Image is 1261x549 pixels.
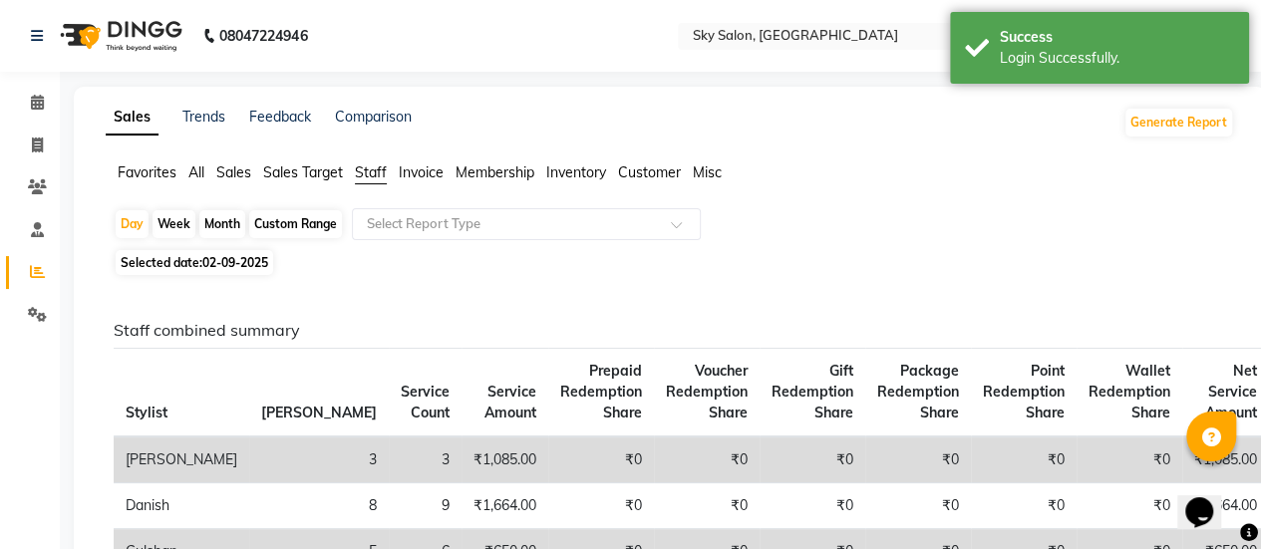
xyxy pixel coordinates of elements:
[118,163,176,181] span: Favorites
[654,436,760,483] td: ₹0
[548,483,654,529] td: ₹0
[216,163,251,181] span: Sales
[335,108,412,126] a: Comparison
[249,436,389,483] td: 3
[106,100,158,136] a: Sales
[126,404,167,421] span: Stylist
[153,210,195,238] div: Week
[760,483,865,529] td: ₹0
[462,483,548,529] td: ₹1,664.00
[865,483,971,529] td: ₹0
[456,163,534,181] span: Membership
[51,8,187,64] img: logo
[1125,109,1232,137] button: Generate Report
[202,255,268,270] span: 02-09-2025
[389,436,462,483] td: 3
[389,483,462,529] td: 9
[546,163,606,181] span: Inventory
[865,436,971,483] td: ₹0
[1077,483,1182,529] td: ₹0
[693,163,722,181] span: Misc
[983,362,1065,421] span: Point Redemption Share
[971,483,1077,529] td: ₹0
[261,404,377,421] span: [PERSON_NAME]
[654,483,760,529] td: ₹0
[355,163,387,181] span: Staff
[971,436,1077,483] td: ₹0
[666,362,748,421] span: Voucher Redemption Share
[182,108,225,126] a: Trends
[1177,469,1241,529] iframe: chat widget
[116,250,273,275] span: Selected date:
[199,210,245,238] div: Month
[484,383,536,421] span: Service Amount
[188,163,204,181] span: All
[114,321,1218,340] h6: Staff combined summary
[618,163,681,181] span: Customer
[1089,362,1170,421] span: Wallet Redemption Share
[401,383,450,421] span: Service Count
[219,8,307,64] b: 08047224946
[399,163,444,181] span: Invoice
[114,436,249,483] td: [PERSON_NAME]
[548,436,654,483] td: ₹0
[1000,27,1234,48] div: Success
[1077,436,1182,483] td: ₹0
[263,163,343,181] span: Sales Target
[249,108,311,126] a: Feedback
[249,210,342,238] div: Custom Range
[877,362,959,421] span: Package Redemption Share
[249,483,389,529] td: 8
[462,436,548,483] td: ₹1,085.00
[1000,48,1234,69] div: Login Successfully.
[114,483,249,529] td: Danish
[760,436,865,483] td: ₹0
[1205,362,1257,421] span: Net Service Amount
[116,210,149,238] div: Day
[560,362,642,421] span: Prepaid Redemption Share
[772,362,853,421] span: Gift Redemption Share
